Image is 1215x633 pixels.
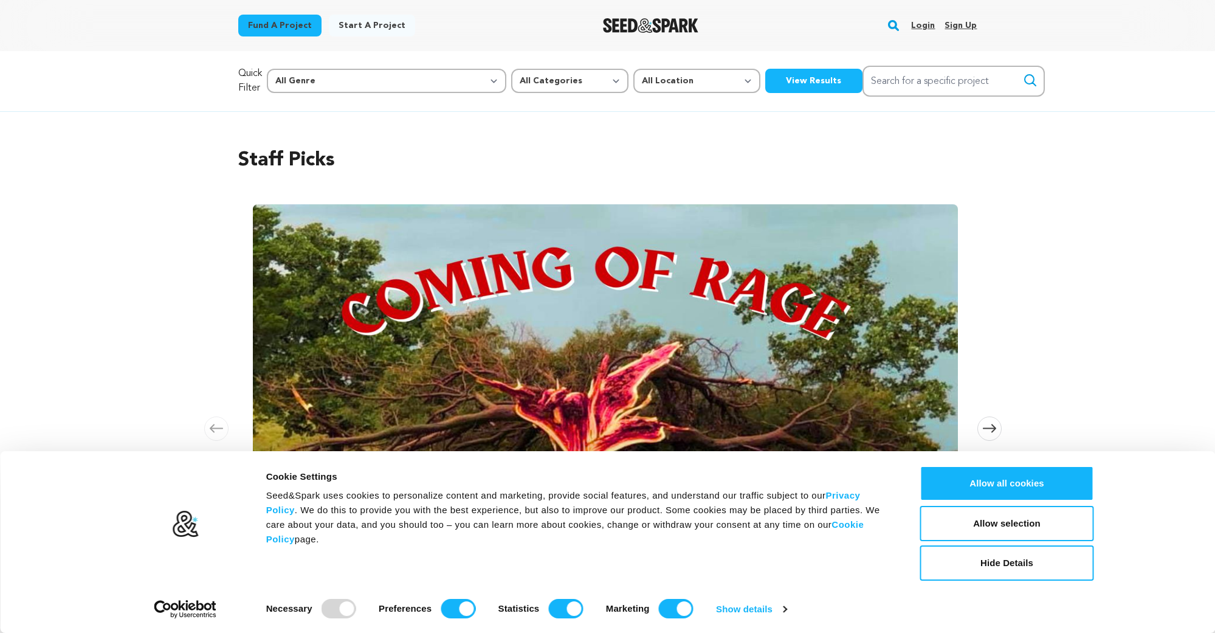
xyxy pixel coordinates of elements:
[716,600,786,618] a: Show details
[171,510,199,538] img: logo
[238,15,322,36] a: Fund a project
[266,603,312,614] strong: Necessary
[945,16,977,35] a: Sign up
[132,600,238,618] a: Usercentrics Cookiebot - opens in a new window
[862,66,1045,97] input: Search for a specific project
[920,506,1094,541] button: Allow selection
[606,603,650,614] strong: Marketing
[238,146,977,175] h2: Staff Picks
[920,466,1094,501] button: Allow all cookies
[603,18,698,33] img: Seed&Spark Logo Dark Mode
[238,66,262,95] p: Quick Filter
[329,15,415,36] a: Start a project
[765,69,862,93] button: View Results
[379,603,432,614] strong: Preferences
[603,18,698,33] a: Seed&Spark Homepage
[266,488,893,547] div: Seed&Spark uses cookies to personalize content and marketing, provide social features, and unders...
[920,545,1094,581] button: Hide Details
[253,204,958,533] img: Coming of Rage image
[266,469,893,484] div: Cookie Settings
[498,603,540,614] strong: Statistics
[911,16,935,35] a: Login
